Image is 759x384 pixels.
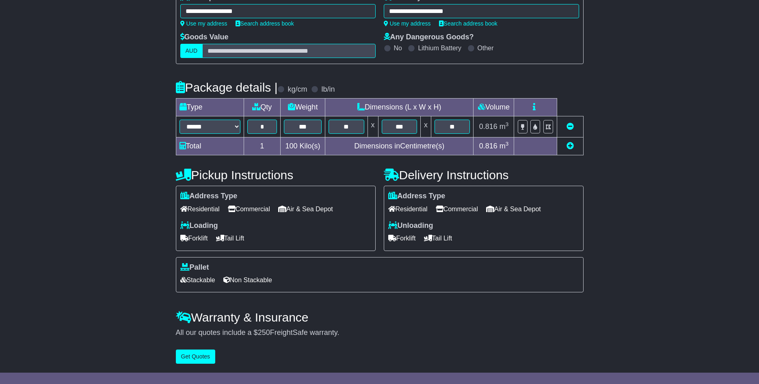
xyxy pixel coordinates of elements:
label: Goods Value [180,33,229,42]
span: Commercial [436,203,478,215]
td: Type [176,99,244,116]
a: Search address book [439,20,497,27]
a: Use my address [180,20,227,27]
sup: 3 [506,121,509,127]
label: Unloading [388,221,433,230]
td: Weight [281,99,325,116]
label: Other [478,44,494,52]
span: Air & Sea Depot [278,203,333,215]
td: Dimensions in Centimetre(s) [325,137,474,155]
h4: Package details | [176,81,278,94]
label: AUD [180,44,203,58]
h4: Warranty & Insurance [176,311,584,324]
div: All our quotes include a $ FreightSafe warranty. [176,328,584,337]
span: Non Stackable [223,274,272,286]
span: m [500,122,509,131]
td: x [368,116,378,137]
sup: 3 [506,141,509,147]
a: Add new item [567,142,574,150]
span: m [500,142,509,150]
label: Any Dangerous Goods? [384,33,474,42]
label: Loading [180,221,218,230]
span: Air & Sea Depot [486,203,541,215]
span: Tail Lift [424,232,452,245]
h4: Delivery Instructions [384,168,584,182]
span: Forklift [388,232,416,245]
label: No [394,44,402,52]
span: Residential [180,203,220,215]
td: x [420,116,431,137]
a: Search address book [236,20,294,27]
a: Use my address [384,20,431,27]
span: 0.816 [479,122,497,131]
span: 0.816 [479,142,497,150]
span: Forklift [180,232,208,245]
label: lb/in [321,85,335,94]
span: 250 [258,328,270,337]
td: Total [176,137,244,155]
td: Dimensions (L x W x H) [325,99,474,116]
h4: Pickup Instructions [176,168,376,182]
td: Kilo(s) [281,137,325,155]
span: Tail Lift [216,232,244,245]
label: Address Type [388,192,445,201]
span: Stackable [180,274,215,286]
label: Lithium Battery [418,44,461,52]
span: Residential [388,203,428,215]
td: 1 [244,137,281,155]
span: Commercial [228,203,270,215]
button: Get Quotes [176,350,216,364]
label: kg/cm [288,85,307,94]
label: Address Type [180,192,238,201]
label: Pallet [180,263,209,272]
td: Qty [244,99,281,116]
td: Volume [474,99,514,116]
span: 100 [285,142,298,150]
a: Remove this item [567,122,574,131]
